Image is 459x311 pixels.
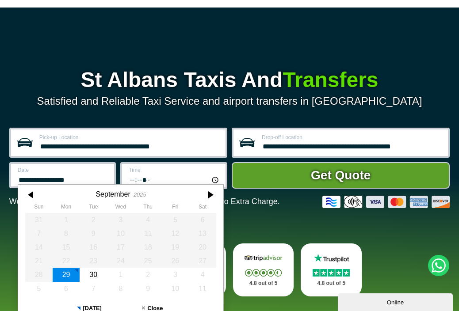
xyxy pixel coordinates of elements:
div: 13 September 2025 [189,227,216,240]
th: Thursday [134,204,162,212]
div: 18 September 2025 [134,240,162,254]
div: 20 September 2025 [189,240,216,254]
label: Time [129,167,220,173]
img: Tripadvisor [243,253,284,263]
span: Transfers [283,68,378,91]
label: Date [18,167,109,173]
div: 25 September 2025 [134,254,162,268]
th: Saturday [189,204,216,212]
div: 16 September 2025 [80,240,107,254]
div: 09 September 2025 [80,227,107,240]
div: 14 September 2025 [25,240,53,254]
div: 30 September 2025 [80,268,107,281]
div: 26 September 2025 [161,254,189,268]
div: 27 September 2025 [189,254,216,268]
div: 06 September 2025 [189,213,216,227]
p: 4.8 out of 5 [243,278,284,289]
label: Pick-up Location [39,135,220,140]
th: Tuesday [80,204,107,212]
div: 05 September 2025 [161,213,189,227]
div: 08 October 2025 [107,282,134,296]
div: 11 October 2025 [189,282,216,296]
div: 03 September 2025 [107,213,134,227]
div: 01 October 2025 [107,268,134,281]
div: September [96,190,130,198]
div: 24 September 2025 [107,254,134,268]
img: Trustpilot [310,253,352,263]
img: Stars [245,269,282,277]
th: Monday [52,204,80,212]
th: Wednesday [107,204,134,212]
div: 06 October 2025 [52,282,80,296]
div: 22 September 2025 [52,254,80,268]
img: Stars [313,269,350,277]
div: 02 October 2025 [134,268,162,281]
div: 04 September 2025 [134,213,162,227]
button: Get Quote [232,162,450,189]
div: 05 October 2025 [25,282,53,296]
div: 19 September 2025 [161,240,189,254]
img: Credit And Debit Cards [322,196,450,208]
div: 03 October 2025 [161,268,189,281]
div: 31 August 2025 [25,213,53,227]
span: The Car at No Extra Charge. [179,197,280,206]
div: 21 September 2025 [25,254,53,268]
iframe: chat widget [338,292,455,311]
div: 10 October 2025 [161,282,189,296]
div: 08 September 2025 [52,227,80,240]
div: 17 September 2025 [107,240,134,254]
div: 23 September 2025 [80,254,107,268]
div: 2025 [134,191,146,198]
div: 15 September 2025 [52,240,80,254]
a: Trustpilot Stars 4.8 out of 5 [301,243,362,296]
div: 10 September 2025 [107,227,134,240]
div: 28 September 2025 [25,268,53,281]
div: 29 September 2025 [52,268,80,281]
div: 12 September 2025 [161,227,189,240]
div: 02 September 2025 [80,213,107,227]
th: Sunday [25,204,53,212]
a: Tripadvisor Stars 4.8 out of 5 [233,243,294,296]
p: Satisfied and Reliable Taxi Service and airport transfers in [GEOGRAPHIC_DATA] [9,95,450,107]
p: We Now Accept Card & Contactless Payment In [9,197,280,206]
label: Drop-off Location [262,135,443,140]
div: 01 September 2025 [52,213,80,227]
div: 07 October 2025 [80,282,107,296]
div: 09 October 2025 [134,282,162,296]
div: 11 September 2025 [134,227,162,240]
div: 07 September 2025 [25,227,53,240]
h1: St Albans Taxis And [9,69,450,91]
div: 04 October 2025 [189,268,216,281]
p: 4.8 out of 5 [310,278,352,289]
th: Friday [161,204,189,212]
